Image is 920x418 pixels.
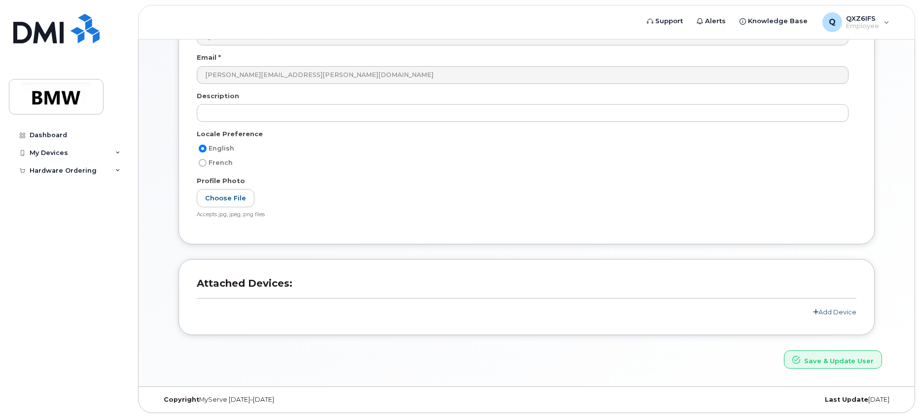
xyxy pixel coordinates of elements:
[199,159,207,167] input: French
[197,211,849,219] div: Accepts jpg, jpeg, png files
[164,396,199,403] strong: Copyright
[197,189,254,207] label: Choose File
[705,16,726,26] span: Alerts
[650,396,897,404] div: [DATE]
[209,159,233,166] span: French
[813,308,856,316] a: Add Device
[846,14,879,22] span: QXZ6IFS
[877,375,913,411] iframe: Messenger Launcher
[846,22,879,30] span: Employee
[690,11,733,31] a: Alerts
[156,396,403,404] div: MyServe [DATE]–[DATE]
[197,91,239,101] label: Description
[197,277,856,299] h3: Attached Devices:
[784,350,882,369] button: Save & Update User
[733,11,814,31] a: Knowledge Base
[197,176,245,186] label: Profile Photo
[209,145,234,152] span: English
[748,16,808,26] span: Knowledge Base
[197,129,263,139] label: Locale Preference
[655,16,683,26] span: Support
[829,16,836,28] span: Q
[640,11,690,31] a: Support
[197,53,221,62] label: Email *
[825,396,868,403] strong: Last Update
[815,12,896,32] div: QXZ6IFS
[199,145,207,152] input: English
